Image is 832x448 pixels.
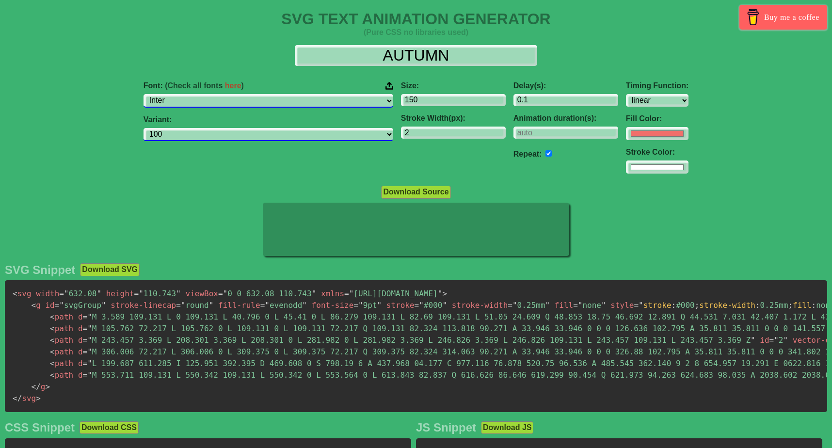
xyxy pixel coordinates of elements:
span: =" [634,301,643,310]
span: g [32,301,41,310]
span: : [672,301,676,310]
button: Download CSS [80,421,139,434]
span: " [87,312,92,321]
span: < [50,324,55,333]
span: svg [13,289,32,298]
button: Download JS [481,421,533,434]
span: < [13,289,17,298]
span: = [176,301,181,310]
span: " [358,301,363,310]
span: " [59,301,64,310]
span: id [45,301,54,310]
span: stroke [643,301,672,310]
input: 100 [401,94,506,106]
span: 0 0 632.08 110.743 [218,289,316,298]
span: width [36,289,59,298]
span: " [442,301,447,310]
span: " [181,301,186,310]
span: id [760,336,769,345]
span: = [353,301,358,310]
h2: JS Snippet [416,421,476,434]
span: " [87,336,92,345]
span: " [64,289,69,298]
span: path [50,370,73,380]
span: #000 [415,301,447,310]
label: Repeat: [513,150,542,158]
span: = [83,312,88,321]
a: Buy me a coffee [739,5,827,30]
span: = [55,301,60,310]
span: " [774,336,779,345]
span: " [419,301,424,310]
span: (Check all fonts ) [165,81,244,90]
span: = [218,289,223,298]
span: </ [32,382,41,391]
span: " [87,324,92,333]
span: g [32,382,46,391]
span: none [573,301,606,310]
span: 632.08 [59,289,101,298]
span: " [751,336,755,345]
span: d [78,336,83,345]
span: [URL][DOMAIN_NAME] [344,289,442,298]
span: = [344,289,349,298]
span: style [610,301,634,310]
label: Size: [401,81,506,90]
span: path [50,312,73,321]
span: < [50,370,55,380]
span: < [50,359,55,368]
span: > [45,382,50,391]
span: xmlns [321,289,344,298]
a: here [225,81,241,90]
span: < [50,347,55,356]
span: " [784,336,788,345]
span: stroke [386,301,415,310]
span: < [50,312,55,321]
span: : [755,301,760,310]
span: round [176,301,213,310]
h2: CSS Snippet [5,421,75,434]
span: </ [13,394,22,403]
span: " [87,359,92,368]
span: svgGroup [55,301,106,310]
span: " [87,370,92,380]
span: path [50,347,73,356]
button: Download SVG [80,263,140,276]
span: = [83,370,88,380]
span: height [106,289,134,298]
span: stroke-linecap [111,301,176,310]
span: stroke-width [699,301,755,310]
input: 0.1s [513,94,618,106]
input: Input Text Here [295,45,537,66]
span: path [50,324,73,333]
span: fill [555,301,574,310]
span: viewBox [186,289,218,298]
span: " [349,289,354,298]
span: " [512,301,517,310]
span: ; [695,301,700,310]
span: " [312,289,317,298]
input: auto [545,150,552,157]
span: Font: [144,81,244,90]
span: " [265,301,270,310]
span: path [50,336,73,345]
span: " [223,289,228,298]
span: = [59,289,64,298]
span: svg [13,394,36,403]
label: Variant: [144,115,393,124]
span: = [83,359,88,368]
span: = [83,324,88,333]
span: " [176,289,181,298]
span: < [32,301,36,310]
button: Download Source [381,186,450,198]
span: < [50,336,55,345]
span: 9pt [353,301,382,310]
span: " [601,301,606,310]
span: d [78,347,83,356]
span: = [769,336,774,345]
label: Animation duration(s): [513,114,618,123]
input: auto [513,127,618,139]
span: = [415,301,419,310]
label: Timing Function: [626,81,688,90]
label: Fill Color: [626,114,688,123]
